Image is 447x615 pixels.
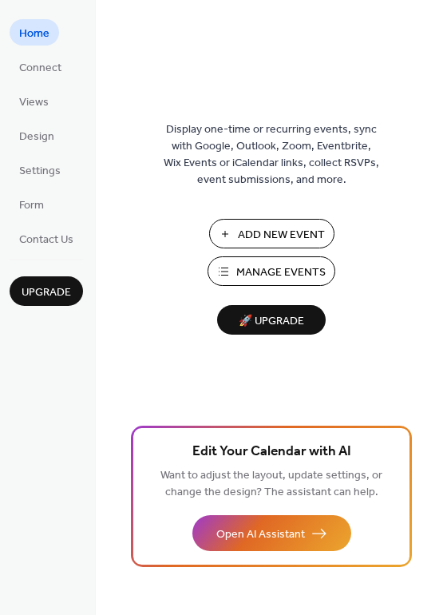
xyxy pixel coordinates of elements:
[208,256,335,286] button: Manage Events
[19,232,73,248] span: Contact Us
[19,163,61,180] span: Settings
[19,129,54,145] span: Design
[10,276,83,306] button: Upgrade
[10,157,70,183] a: Settings
[10,225,83,252] a: Contact Us
[216,526,305,543] span: Open AI Assistant
[192,441,351,463] span: Edit Your Calendar with AI
[227,311,316,332] span: 🚀 Upgrade
[19,26,49,42] span: Home
[22,284,71,301] span: Upgrade
[10,122,64,149] a: Design
[10,88,58,114] a: Views
[209,219,334,248] button: Add New Event
[10,191,53,217] a: Form
[238,227,325,244] span: Add New Event
[19,94,49,111] span: Views
[164,121,379,188] span: Display one-time or recurring events, sync with Google, Outlook, Zoom, Eventbrite, Wix Events or ...
[10,19,59,46] a: Home
[217,305,326,335] button: 🚀 Upgrade
[10,54,71,80] a: Connect
[160,465,382,503] span: Want to adjust the layout, update settings, or change the design? The assistant can help.
[192,515,351,551] button: Open AI Assistant
[19,197,44,214] span: Form
[236,264,326,281] span: Manage Events
[19,60,61,77] span: Connect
